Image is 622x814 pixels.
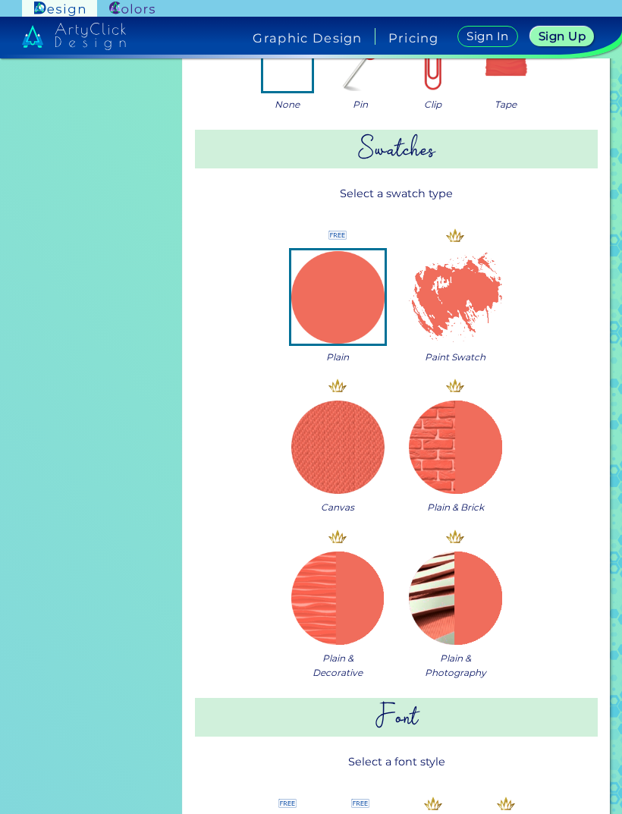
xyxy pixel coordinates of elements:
[301,651,374,680] span: Plain & Decorative
[328,226,347,244] img: icon_free.svg
[109,2,155,16] img: ArtyClick Colors logo
[425,350,485,364] span: Paint Swatch
[351,794,369,812] img: icon_free.svg
[22,23,127,50] img: artyclick_design_logo_white_combined_path.svg
[446,226,464,244] img: icon_premium_gold.svg
[291,401,385,494] img: ex-img-swatch-type-3.png
[253,32,362,44] h4: Graphic Design
[419,651,492,680] span: Plain & Photography
[424,794,442,812] img: icon_premium_gold.svg
[427,500,484,514] span: Plain & Brick
[291,552,385,645] img: ex-img-swatch-type-5.png
[278,794,297,812] img: icon_free.svg
[328,527,347,545] img: icon_premium_gold.svg
[409,401,502,494] img: ex-img-swatch-type-4.png
[409,250,502,344] img: ex-img-swatch-type-2.png
[328,376,347,394] img: icon_premium_gold.svg
[469,31,507,42] h5: Sign In
[446,376,464,394] img: icon_premium_gold.svg
[195,748,598,776] p: Select a font style
[336,42,385,91] img: ex-mb-pin-style-2.jpg
[195,130,598,168] h2: Swatches
[460,27,515,46] a: Sign In
[326,350,349,364] span: Plain
[482,42,530,91] img: ex-mb-pin-style-4.png
[495,97,517,112] span: Tape
[533,27,591,46] a: Sign Up
[195,180,598,208] p: Select a swatch type
[321,500,354,514] span: Canvas
[446,527,464,545] img: icon_premium_gold.svg
[409,552,502,645] img: ex-img-swatch-type-6.png
[195,698,598,737] h2: Font
[275,97,300,112] span: None
[353,97,368,112] span: Pin
[541,31,583,42] h5: Sign Up
[388,32,439,44] a: Pricing
[263,42,312,91] img: ex-mb-pin-style-0.jpg
[291,250,385,344] img: ex-img-swatch-type-1.png
[497,794,515,812] img: icon_premium_gold.svg
[424,97,441,112] span: Clip
[409,42,457,91] img: ex-mb-pin-style-3.jpg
